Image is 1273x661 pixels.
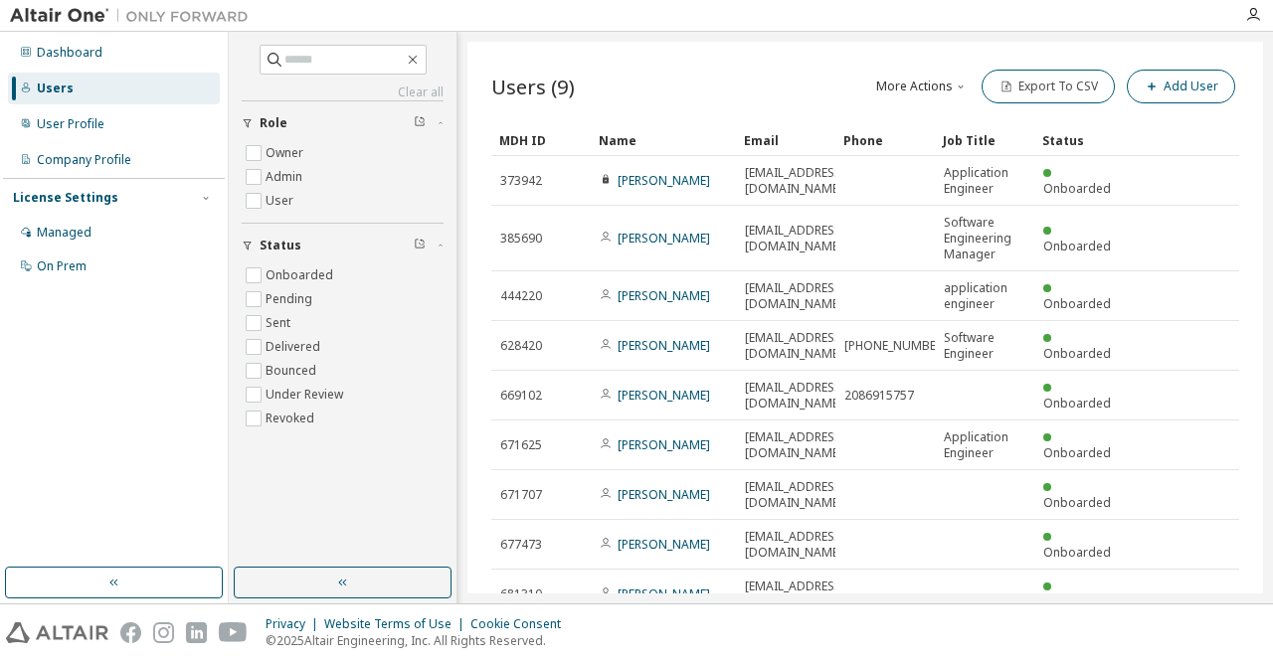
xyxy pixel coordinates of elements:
[618,486,710,503] a: [PERSON_NAME]
[500,487,542,503] span: 671707
[599,124,728,156] div: Name
[744,124,827,156] div: Email
[1043,345,1111,362] span: Onboarded
[37,258,87,274] div: On Prem
[745,429,845,461] span: [EMAIL_ADDRESS][DOMAIN_NAME]
[1127,70,1235,103] button: Add User
[944,165,1025,197] span: Application Engineer
[13,190,118,206] div: License Settings
[242,84,444,100] a: Clear all
[844,338,947,354] span: [PHONE_NUMBER]
[618,337,710,354] a: [PERSON_NAME]
[37,225,91,241] div: Managed
[37,152,131,168] div: Company Profile
[219,622,248,643] img: youtube.svg
[1043,444,1111,461] span: Onboarded
[242,101,444,145] button: Role
[266,383,347,407] label: Under Review
[745,529,845,561] span: [EMAIL_ADDRESS][DOMAIN_NAME]
[874,70,970,103] button: More Actions
[153,622,174,643] img: instagram.svg
[500,173,542,189] span: 373942
[266,632,573,649] p: © 2025 Altair Engineering, Inc. All Rights Reserved.
[10,6,259,26] img: Altair One
[242,224,444,267] button: Status
[120,622,141,643] img: facebook.svg
[186,622,207,643] img: linkedin.svg
[499,124,583,156] div: MDH ID
[745,223,845,254] span: [EMAIL_ADDRESS][DOMAIN_NAME]
[944,280,1025,312] span: application engineer
[37,45,102,61] div: Dashboard
[1042,124,1126,156] div: Status
[37,81,74,96] div: Users
[260,238,301,253] span: Status
[618,387,710,404] a: [PERSON_NAME]
[266,287,316,311] label: Pending
[266,616,324,632] div: Privacy
[1043,395,1111,412] span: Onboarded
[324,616,470,632] div: Website Terms of Use
[943,124,1026,156] div: Job Title
[1043,544,1111,561] span: Onboarded
[982,70,1115,103] button: Export To CSV
[745,380,845,412] span: [EMAIL_ADDRESS][DOMAIN_NAME]
[266,407,318,430] label: Revoked
[944,429,1025,461] span: Application Engineer
[500,338,542,354] span: 628420
[745,280,845,312] span: [EMAIL_ADDRESS][DOMAIN_NAME]
[500,231,542,247] span: 385690
[745,479,845,511] span: [EMAIL_ADDRESS][DOMAIN_NAME]
[500,437,542,453] span: 671625
[266,165,306,189] label: Admin
[414,115,426,131] span: Clear filter
[500,537,542,553] span: 677473
[618,436,710,453] a: [PERSON_NAME]
[745,578,845,610] span: [EMAIL_ADDRESS][DOMAIN_NAME]
[618,172,710,189] a: [PERSON_NAME]
[266,263,337,287] label: Onboarded
[844,388,914,404] span: 2086915757
[618,536,710,553] a: [PERSON_NAME]
[414,238,426,253] span: Clear filter
[1043,238,1111,254] span: Onboarded
[1043,494,1111,511] span: Onboarded
[266,359,320,383] label: Bounced
[266,311,294,335] label: Sent
[618,287,710,304] a: [PERSON_NAME]
[618,585,710,602] a: [PERSON_NAME]
[266,189,297,213] label: User
[843,124,927,156] div: Phone
[500,388,542,404] span: 669102
[500,288,542,304] span: 444220
[260,115,287,131] span: Role
[37,116,104,132] div: User Profile
[745,330,845,362] span: [EMAIL_ADDRESS][DOMAIN_NAME]
[470,616,573,632] div: Cookie Consent
[618,230,710,247] a: [PERSON_NAME]
[266,141,307,165] label: Owner
[491,73,575,100] span: Users (9)
[745,165,845,197] span: [EMAIL_ADDRESS][DOMAIN_NAME]
[6,622,108,643] img: altair_logo.svg
[266,335,324,359] label: Delivered
[1043,295,1111,312] span: Onboarded
[1043,180,1111,197] span: Onboarded
[944,330,1025,362] span: Software Engineer
[500,586,542,602] span: 681310
[944,215,1025,262] span: Software Engineering Manager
